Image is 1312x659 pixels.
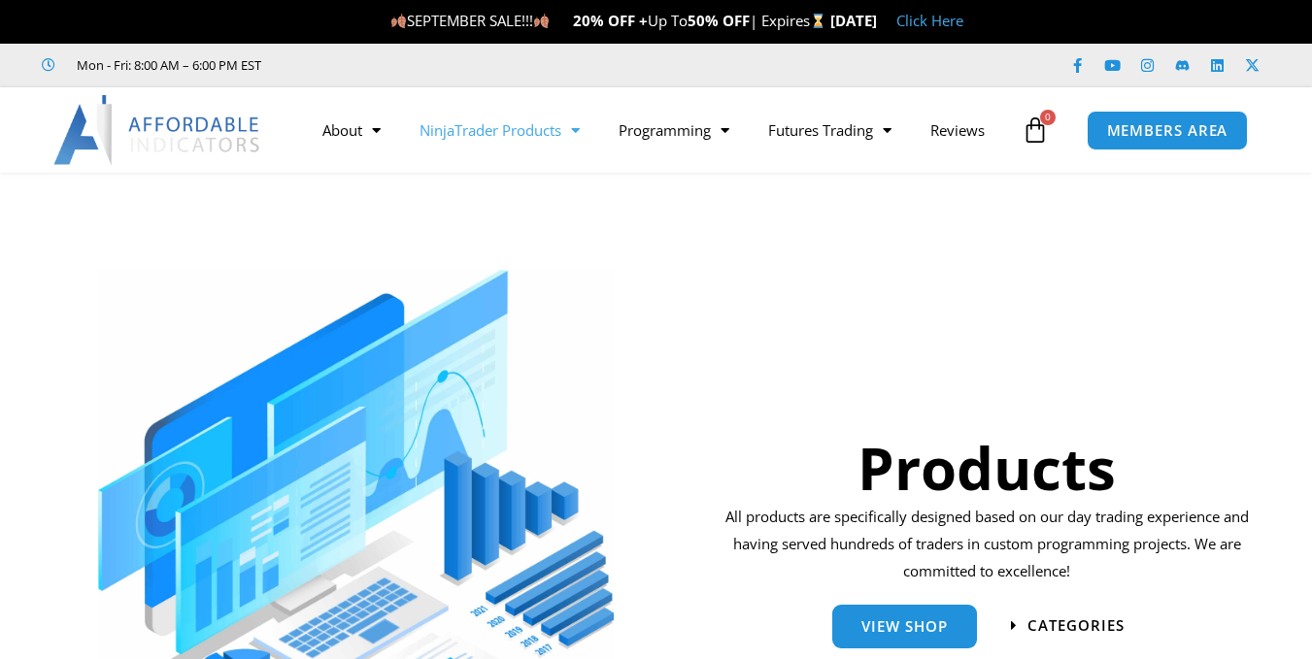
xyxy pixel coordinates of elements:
a: View Shop [832,605,977,648]
img: LogoAI | Affordable Indicators – NinjaTrader [53,95,262,165]
span: categories [1027,618,1125,633]
a: categories [1011,618,1125,633]
strong: [DATE] [830,11,877,30]
strong: 20% OFF + [573,11,648,30]
strong: 50% OFF [688,11,750,30]
span: MEMBERS AREA [1107,123,1228,138]
img: ⌛ [811,14,825,28]
a: MEMBERS AREA [1087,111,1249,150]
a: About [303,108,400,152]
a: Programming [599,108,749,152]
span: View Shop [861,619,948,634]
img: 🍂 [534,14,549,28]
a: NinjaTrader Products [400,108,599,152]
span: 0 [1040,110,1056,125]
nav: Menu [303,108,1017,152]
p: All products are specifically designed based on our day trading experience and having served hund... [719,504,1256,585]
img: 🍂 [391,14,406,28]
a: Futures Trading [749,108,911,152]
h1: Products [719,427,1256,509]
a: Click Here [896,11,963,30]
iframe: Customer reviews powered by Trustpilot [288,55,580,75]
span: Mon - Fri: 8:00 AM – 6:00 PM EST [72,53,261,77]
a: Reviews [911,108,1004,152]
a: 0 [992,102,1078,158]
span: SEPTEMBER SALE!!! Up To | Expires [390,11,830,30]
